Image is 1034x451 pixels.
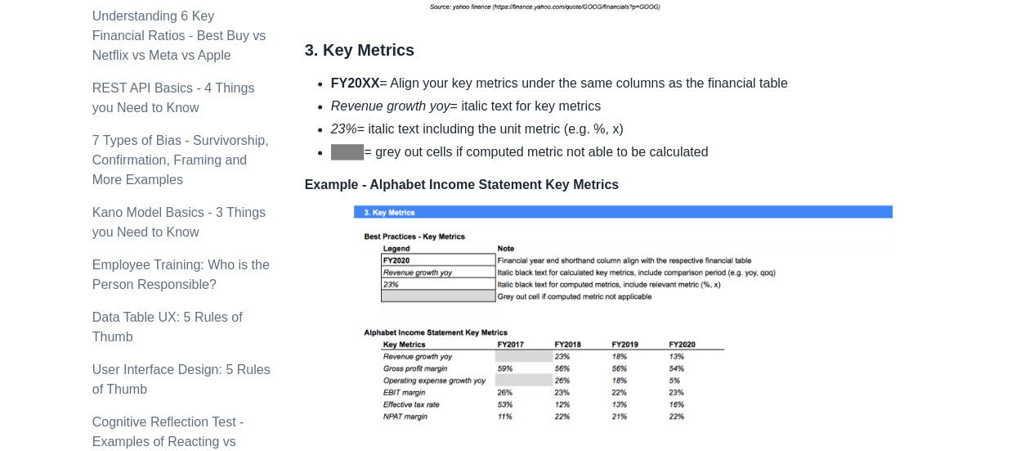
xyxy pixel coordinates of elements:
a: Kano Model Basics - 3 Things you Need to Know [92,205,266,239]
li: = grey out cells if computed metric not able to be calculated [331,142,942,162]
h3: 3. Key Metrics [305,40,942,61]
a: REST API Basics - 4 Things you Need to Know [92,81,255,115]
li: = italic text for key metrics [331,97,942,116]
a: Understanding 6 Key Financial Ratios - Best Buy vs Netflix vs Meta vs Apple [92,9,266,62]
a: Data Table UX: 5 Rules of Thumb [92,310,243,344]
a: 7 Types of Bias - Survivorship, Confirmation, Framing and More Examples [92,133,269,187]
span: Grey [331,144,365,160]
a: User Interface Design: 5 Rules of Thumb [92,363,271,396]
em: 23% [331,122,357,136]
a: Employee Training: Who is the Person Responsible? [92,258,270,291]
em: Revenue growth yoy [331,99,450,113]
li: = Align your key metrics under the same columns as the financial table [331,74,942,93]
li: = italic text including the unit metric (e.g. %, x) [331,120,942,139]
img: METRIC [350,195,897,449]
strong: Example - Alphabet Income Statement Key Metrics [305,178,619,192]
strong: FY20XX [331,76,380,90]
